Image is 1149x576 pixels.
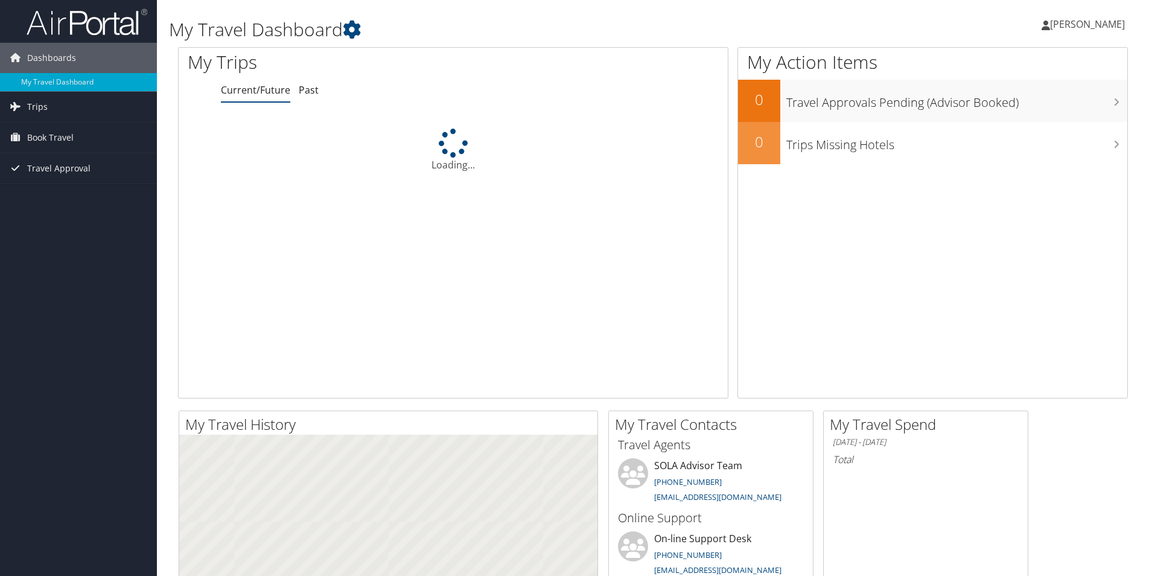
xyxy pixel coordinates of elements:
img: airportal-logo.png [27,8,147,36]
span: Dashboards [27,43,76,73]
h2: 0 [738,132,780,152]
a: 0Travel Approvals Pending (Advisor Booked) [738,80,1127,122]
a: [PHONE_NUMBER] [654,476,722,487]
h2: My Travel History [185,414,597,435]
h3: Trips Missing Hotels [786,130,1127,153]
h2: My Travel Contacts [615,414,813,435]
h3: Online Support [618,510,804,526]
a: Current/Future [221,83,290,97]
h1: My Action Items [738,50,1127,75]
span: Trips [27,92,48,122]
h1: My Travel Dashboard [169,17,814,42]
h2: My Travel Spend [830,414,1028,435]
h3: Travel Approvals Pending (Advisor Booked) [786,88,1127,111]
h1: My Trips [188,50,490,75]
a: [PERSON_NAME] [1042,6,1137,42]
li: SOLA Advisor Team [612,458,810,508]
a: Past [299,83,319,97]
span: Travel Approval [27,153,91,184]
a: [EMAIL_ADDRESS][DOMAIN_NAME] [654,565,781,575]
a: 0Trips Missing Hotels [738,122,1127,164]
div: Loading... [179,129,728,172]
h2: 0 [738,89,780,110]
h6: Total [833,453,1019,466]
a: [EMAIL_ADDRESS][DOMAIN_NAME] [654,491,781,502]
span: Book Travel [27,123,74,153]
h3: Travel Agents [618,437,804,453]
a: [PHONE_NUMBER] [654,549,722,560]
h6: [DATE] - [DATE] [833,437,1019,448]
span: [PERSON_NAME] [1050,18,1125,31]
